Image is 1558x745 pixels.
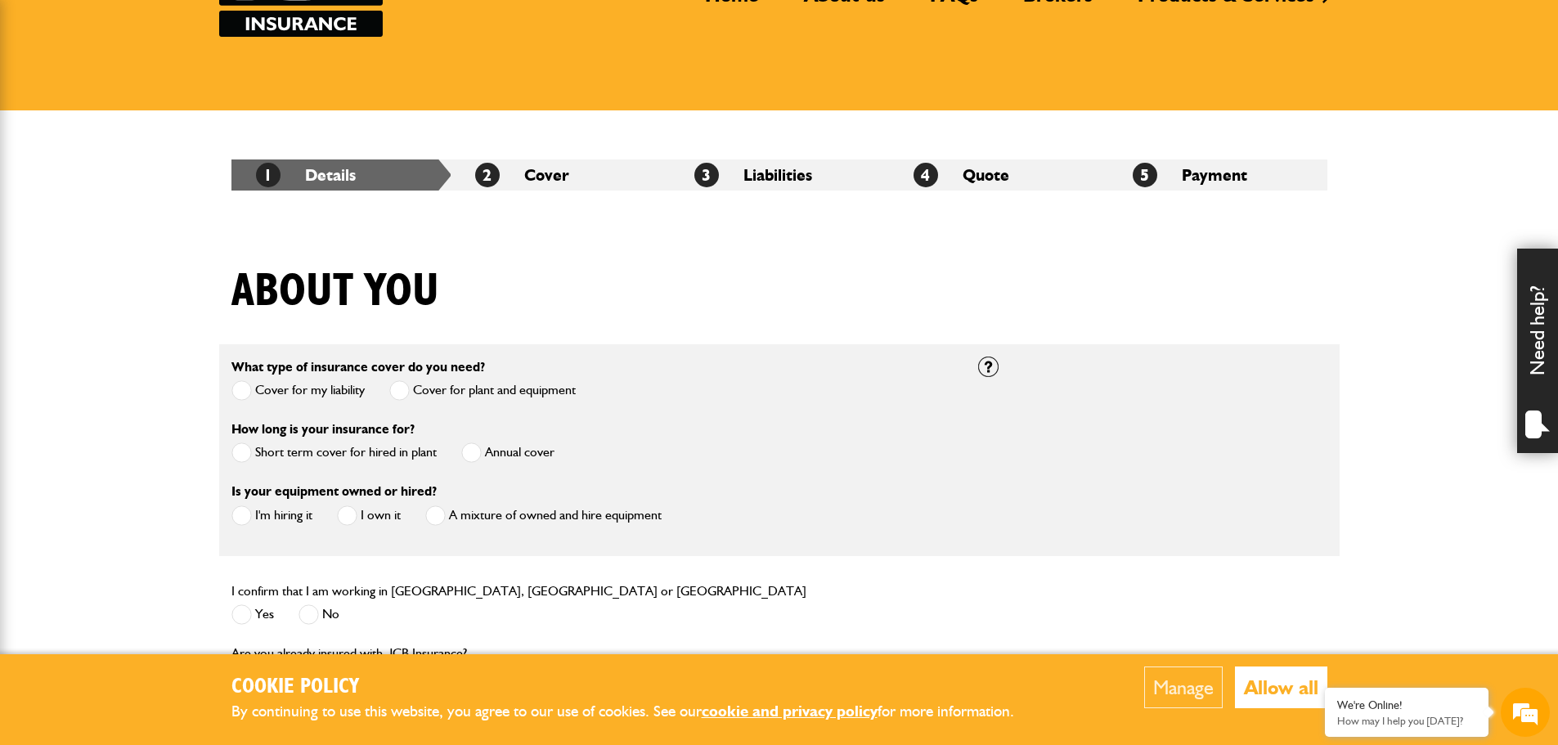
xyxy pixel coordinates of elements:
[1337,698,1476,712] div: We're Online!
[231,361,485,374] label: What type of insurance cover do you need?
[670,159,889,191] li: Liabilities
[231,604,274,625] label: Yes
[256,163,281,187] span: 1
[389,380,576,401] label: Cover for plant and equipment
[21,200,299,236] input: Enter your email address
[914,163,938,187] span: 4
[425,505,662,526] label: A mixture of owned and hire equipment
[475,163,500,187] span: 2
[1337,715,1476,727] p: How may I help you today?
[231,675,1041,700] h2: Cookie Policy
[28,91,69,114] img: d_20077148190_company_1631870298795_20077148190
[1517,249,1558,453] div: Need help?
[21,296,299,490] textarea: Type your message and hit 'Enter'
[231,699,1041,725] p: By continuing to use this website, you agree to our use of cookies. See our for more information.
[231,505,312,526] label: I'm hiring it
[231,647,467,660] label: Are you already insured with JCB Insurance?
[231,264,439,319] h1: About you
[231,442,437,463] label: Short term cover for hired in plant
[21,151,299,187] input: Enter your last name
[1108,159,1327,191] li: Payment
[231,423,415,436] label: How long is your insurance for?
[1144,666,1223,708] button: Manage
[268,8,308,47] div: Minimize live chat window
[231,159,451,191] li: Details
[337,505,401,526] label: I own it
[21,248,299,284] input: Enter your phone number
[1235,666,1327,708] button: Allow all
[231,585,806,598] label: I confirm that I am working in [GEOGRAPHIC_DATA], [GEOGRAPHIC_DATA] or [GEOGRAPHIC_DATA]
[451,159,670,191] li: Cover
[694,163,719,187] span: 3
[1133,163,1157,187] span: 5
[222,504,297,526] em: Start Chat
[85,92,275,113] div: Chat with us now
[461,442,555,463] label: Annual cover
[702,702,878,720] a: cookie and privacy policy
[231,380,365,401] label: Cover for my liability
[299,604,339,625] label: No
[231,485,437,498] label: Is your equipment owned or hired?
[889,159,1108,191] li: Quote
